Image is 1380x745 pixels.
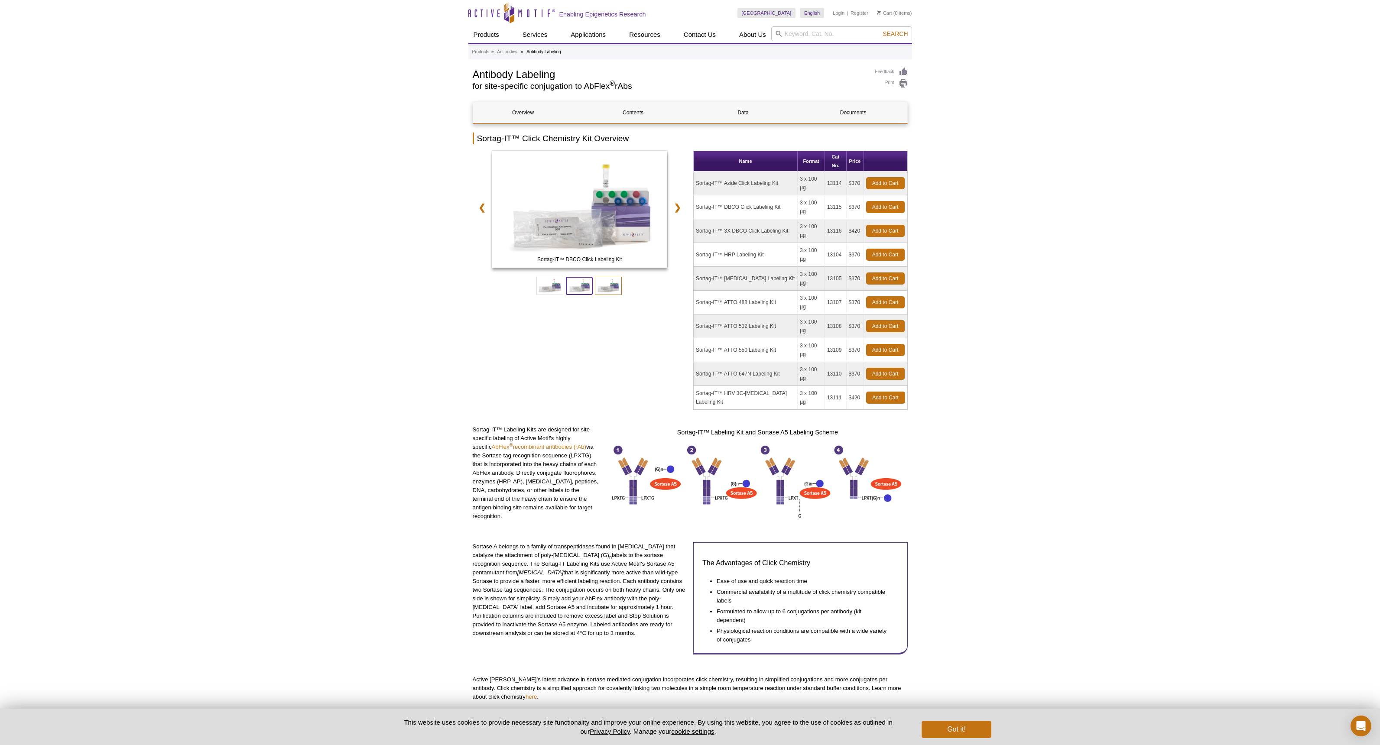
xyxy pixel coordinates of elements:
[847,267,864,291] td: $370
[521,49,523,54] li: »
[798,362,825,386] td: 3 x 100 µg
[875,79,908,88] a: Print
[694,362,798,386] td: Sortag-IT™ ATTO 647N Labeling Kit
[610,80,615,87] sup: ®
[847,219,864,243] td: $420
[694,195,798,219] td: Sortag-IT™ DBCO Click Labeling Kit
[847,8,848,18] li: |
[473,102,573,123] a: Overview
[526,49,561,54] li: Antibody Labeling
[798,243,825,267] td: 3 x 100 µg
[866,368,905,380] a: Add to Cart
[825,386,847,410] td: 13111
[694,243,798,267] td: Sortag-IT™ HRP Labeling Kit
[389,718,908,736] p: This website uses cookies to provide necessary site functionality and improve your online experie...
[866,272,905,285] a: Add to Cart
[494,255,666,264] span: Sortag-IT™ DBCO Click Labeling Kit
[833,10,844,16] a: Login
[798,267,825,291] td: 3 x 100 µg
[798,195,825,219] td: 3 x 100 µg
[877,10,881,15] img: Your Cart
[825,195,847,219] td: 13115
[717,605,890,625] li: Formulated to allow up to 6 conjugations per antibody (kit dependent)
[609,554,612,560] sub: n
[847,243,864,267] td: $370
[734,26,771,43] a: About Us
[491,49,494,54] li: »
[847,172,864,195] td: $370
[847,314,864,338] td: $370
[825,362,847,386] td: 13110
[717,625,890,644] li: Physiological reaction conditions are compatible with a wide variety of conjugates
[922,721,991,738] button: Got it!
[468,26,504,43] a: Products
[875,67,908,77] a: Feedback
[847,195,864,219] td: $370
[607,442,907,522] img: The Sortag-IT™ Labeling Kit for AbFlex recombinant antibodies
[473,67,867,80] h1: Antibody Labeling
[668,198,687,217] a: ❯
[847,151,864,172] th: Price
[694,267,798,291] td: Sortag-IT™ [MEDICAL_DATA] Labeling Kit
[694,151,798,172] th: Name
[866,249,905,261] a: Add to Cart
[798,386,825,410] td: 3 x 100 µg
[847,386,864,410] td: $420
[880,30,910,38] button: Search
[771,26,912,41] input: Keyword, Cat. No.
[473,425,601,521] p: Sortag-IT™ Labeling Kits are designed for site-specific labeling of Active Motif's highly specifi...
[847,291,864,314] td: $370
[473,198,491,217] a: ❮
[866,177,905,189] a: Add to Cart
[798,338,825,362] td: 3 x 100 µg
[565,26,611,43] a: Applications
[694,172,798,195] td: Sortag-IT™ Azide Click Labeling Kit
[491,444,586,450] a: AbFlex®recombinant antibodies (rAb)
[694,386,798,410] td: Sortag-IT™ HRV 3C-[MEDICAL_DATA] Labeling Kit
[583,102,683,123] a: Contents
[694,338,798,362] td: Sortag-IT™ ATTO 550 Labeling Kit
[717,586,890,605] li: Commercial availability of a multitude of click chemistry compatible labels
[798,314,825,338] td: 3 x 100 µg
[526,693,537,700] a: here
[671,728,714,735] button: cookie settings
[798,172,825,195] td: 3 x 100 µg
[679,26,721,43] a: Contact Us
[473,133,908,144] h2: Sortag-IT™ Click Chemistry Kit Overview
[607,427,907,437] h3: Sortag-IT™ Labeling Kit and Sortase A5 Labeling Scheme
[492,151,668,268] img: Sortag-IT™ DBCO Click Labeling Kit
[717,575,890,586] li: Ease of use and quick reaction time
[559,10,646,18] h2: Enabling Epigenetics Research
[517,569,564,576] em: [MEDICAL_DATA]
[825,291,847,314] td: 13107
[624,26,666,43] a: Resources
[798,291,825,314] td: 3 x 100 µg
[847,338,864,362] td: $370
[492,151,668,270] a: Sortag-IT™ DBCO Click Labeling Kit
[825,267,847,291] td: 13105
[866,225,905,237] a: Add to Cart
[883,30,908,37] span: Search
[866,320,905,332] a: Add to Cart
[473,542,687,638] p: Sortase A belongs to a family of transpeptidases found in [MEDICAL_DATA] that catalyze the attach...
[825,219,847,243] td: 13116
[590,728,630,735] a: Privacy Policy
[694,291,798,314] td: Sortag-IT™ ATTO 488 Labeling Kit
[497,48,517,56] a: Antibodies
[472,48,489,56] a: Products
[825,338,847,362] td: 13109
[737,8,796,18] a: [GEOGRAPHIC_DATA]
[510,442,513,447] sup: ®
[877,10,892,16] a: Cart
[877,8,912,18] li: (0 items)
[866,201,905,213] a: Add to Cart
[825,172,847,195] td: 13114
[800,8,824,18] a: English
[866,392,905,404] a: Add to Cart
[825,314,847,338] td: 13108
[825,243,847,267] td: 13104
[517,26,553,43] a: Services
[693,102,793,123] a: Data
[803,102,903,123] a: Documents
[473,675,908,701] p: Active [PERSON_NAME]’s latest advance in sortase mediated conjugation incorporates click chemistr...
